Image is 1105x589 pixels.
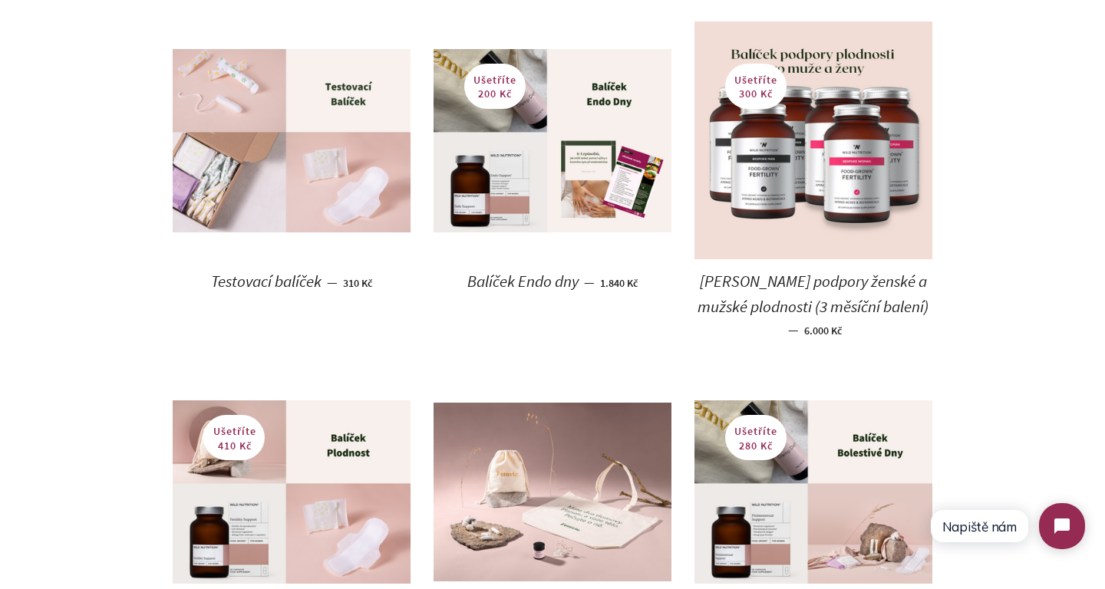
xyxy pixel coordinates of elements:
[725,415,787,459] p: Ušetříte 280 Kč
[173,259,411,304] a: Testovací balíček — 310 Kč
[327,274,338,291] span: —
[788,321,799,338] span: —
[464,64,526,108] p: Ušetříte 200 Kč
[584,274,595,291] span: —
[434,259,671,304] a: Balíček Endo dny — 1.840 Kč
[203,415,265,459] p: Ušetříte 410 Kč
[600,276,638,290] span: 1.840 Kč
[804,324,842,337] span: 6.000 Kč
[467,271,579,291] span: Balíček Endo dny
[725,64,787,108] p: Ušetříte 300 Kč
[916,490,1098,562] iframe: Tidio Chat
[211,271,322,291] span: Testovací balíček
[698,271,929,317] span: [PERSON_NAME] podpory ženské a mužské plodnosti (3 měsíční balení)
[343,276,372,290] span: 310 Kč
[694,259,932,350] a: [PERSON_NAME] podpory ženské a mužské plodnosti (3 měsíční balení) — 6.000 Kč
